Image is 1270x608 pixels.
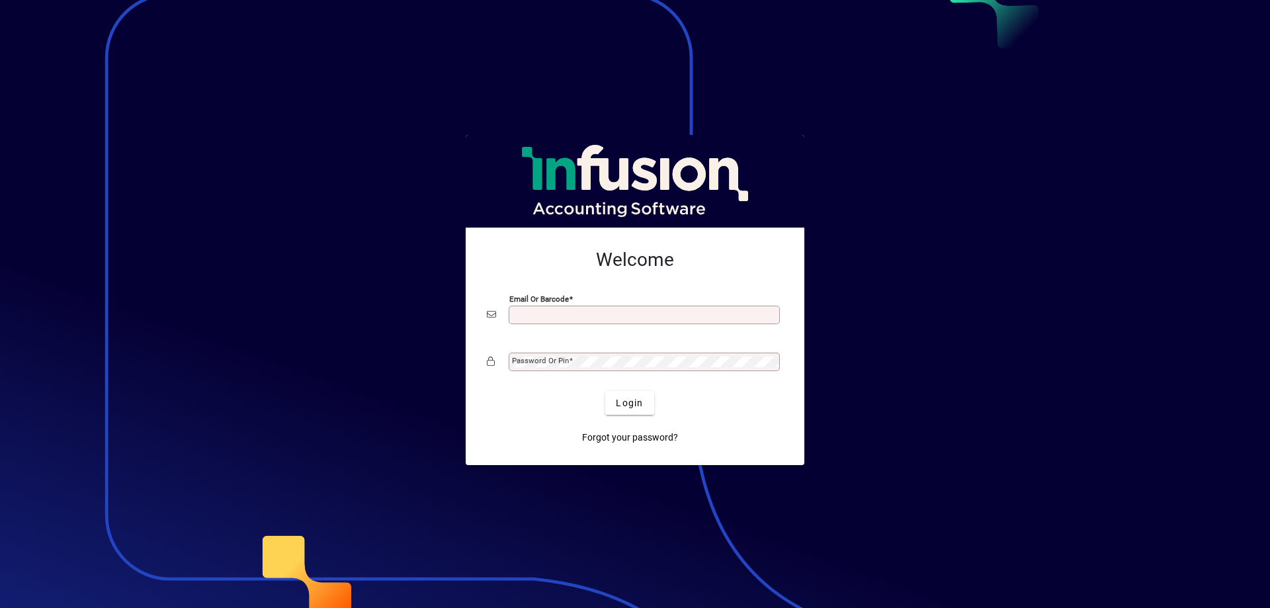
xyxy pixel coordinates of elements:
[605,391,654,415] button: Login
[487,249,783,271] h2: Welcome
[509,294,569,304] mat-label: Email or Barcode
[582,431,678,445] span: Forgot your password?
[616,396,643,410] span: Login
[577,425,683,449] a: Forgot your password?
[512,356,569,365] mat-label: Password or Pin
